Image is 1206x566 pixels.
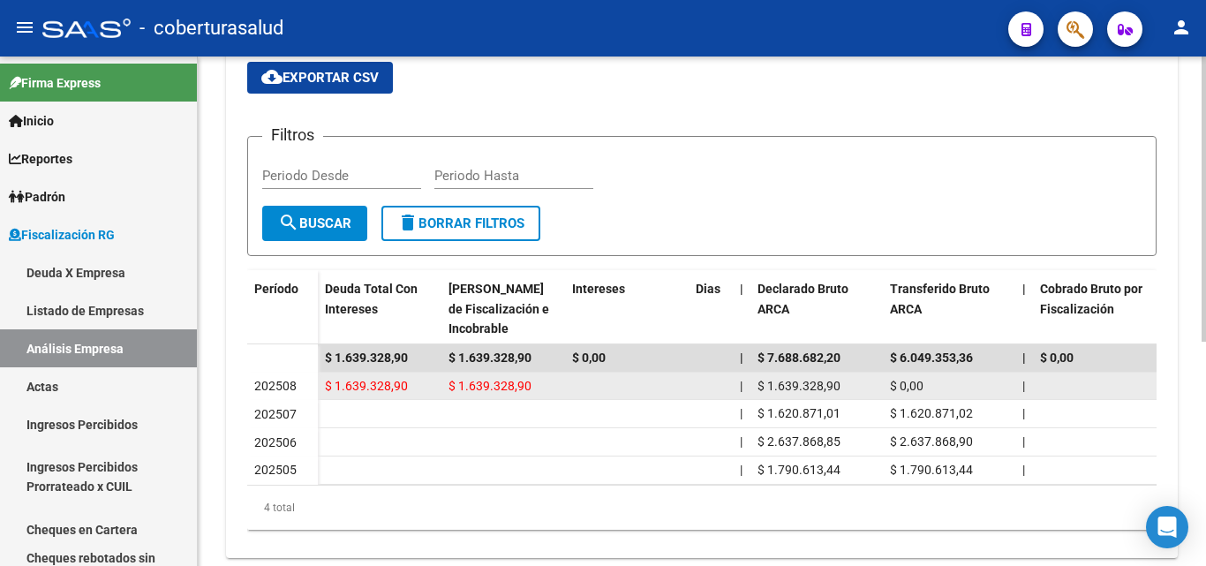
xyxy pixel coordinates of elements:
datatable-header-cell: Intereses [565,270,689,348]
span: Reportes [9,149,72,169]
span: - coberturasalud [139,9,283,48]
span: Padrón [9,187,65,207]
span: | [740,379,742,393]
span: Período [254,282,298,296]
span: Buscar [278,215,351,231]
span: $ 0,00 [572,351,606,365]
datatable-header-cell: Período [247,270,318,344]
span: | [740,406,742,420]
datatable-header-cell: | [1015,270,1033,348]
span: | [1022,406,1025,420]
span: | [1022,434,1025,449]
span: 202505 [254,463,297,477]
span: $ 6.049.353,36 [890,351,973,365]
span: $ 1.790.613,44 [890,463,973,477]
button: Buscar [262,206,367,241]
span: $ 1.620.871,02 [890,406,973,420]
datatable-header-cell: Declarado Bruto ARCA [750,270,883,348]
span: Fiscalización RG [9,225,115,245]
span: | [740,463,742,477]
div: 4 total [247,486,1157,530]
span: Transferido Bruto ARCA [890,282,990,316]
span: $ 1.620.871,01 [758,406,840,420]
mat-icon: search [278,212,299,233]
span: | [1022,351,1026,365]
datatable-header-cell: Deuda Total Con Intereses [318,270,441,348]
mat-icon: delete [397,212,418,233]
span: $ 2.637.868,90 [890,434,973,449]
span: | [1022,379,1025,393]
div: Open Intercom Messenger [1146,506,1188,548]
datatable-header-cell: | [733,270,750,348]
datatable-header-cell: Deuda Bruta Neto de Fiscalización e Incobrable [441,270,565,348]
span: $ 1.639.328,90 [325,351,408,365]
span: Cobrado Bruto por Fiscalización [1040,282,1142,316]
button: Borrar Filtros [381,206,540,241]
span: | [1022,463,1025,477]
span: 202506 [254,435,297,449]
span: Dias [696,282,720,296]
span: [PERSON_NAME] de Fiscalización e Incobrable [448,282,549,336]
span: Declarado Bruto ARCA [758,282,848,316]
span: $ 1.639.328,90 [448,379,531,393]
datatable-header-cell: Cobrado Bruto por Fiscalización [1033,270,1165,348]
span: $ 1.639.328,90 [758,379,840,393]
h3: Filtros [262,123,323,147]
mat-icon: cloud_download [261,66,283,87]
span: $ 0,00 [890,379,923,393]
span: | [740,282,743,296]
span: $ 7.688.682,20 [758,351,840,365]
mat-icon: menu [14,17,35,38]
span: | [1022,282,1026,296]
span: Borrar Filtros [397,215,524,231]
mat-icon: person [1171,17,1192,38]
datatable-header-cell: Dias [689,270,733,348]
span: $ 1.639.328,90 [325,379,408,393]
span: $ 1.639.328,90 [448,351,531,365]
span: 202507 [254,407,297,421]
span: | [740,351,743,365]
span: Exportar CSV [261,70,379,86]
datatable-header-cell: Transferido Bruto ARCA [883,270,1015,348]
span: Firma Express [9,73,101,93]
span: $ 2.637.868,85 [758,434,840,449]
span: $ 0,00 [1040,351,1074,365]
button: Exportar CSV [247,62,393,94]
span: 202508 [254,379,297,393]
span: Deuda Total Con Intereses [325,282,418,316]
span: Inicio [9,111,54,131]
span: $ 1.790.613,44 [758,463,840,477]
span: | [740,434,742,449]
span: Intereses [572,282,625,296]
